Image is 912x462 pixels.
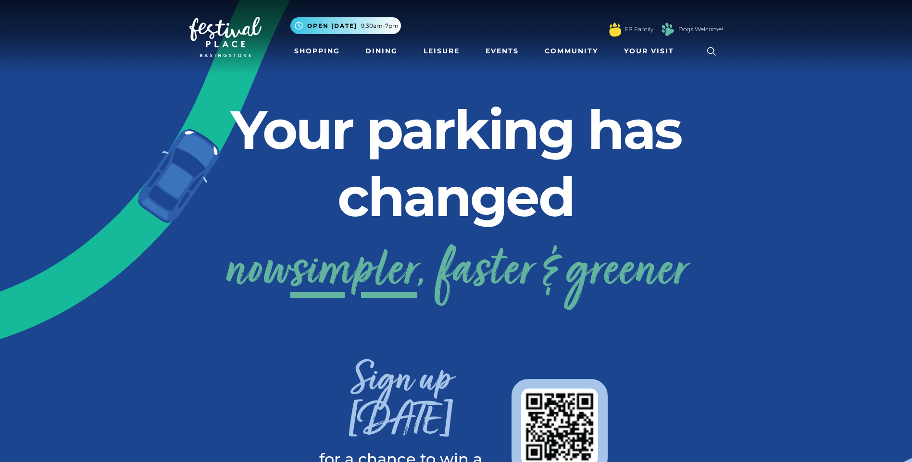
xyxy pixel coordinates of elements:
[361,22,399,30] span: 9.30am-7pm
[678,25,723,34] a: Dogs Welcome!
[189,17,262,57] img: Festival Place Logo
[624,46,674,56] span: Your Visit
[290,234,417,311] span: simpler
[420,42,463,60] a: Leisure
[307,22,357,30] span: Open [DATE]
[541,42,602,60] a: Community
[225,234,687,311] a: nowsimpler, faster & greener
[625,25,653,34] a: FP Family
[482,42,523,60] a: Events
[290,42,344,60] a: Shopping
[305,362,497,451] h3: Sign up [DATE]
[362,42,401,60] a: Dining
[620,42,683,60] a: Your Visit
[189,96,723,231] h2: Your parking has changed
[290,17,401,34] button: Open [DATE] 9.30am-7pm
